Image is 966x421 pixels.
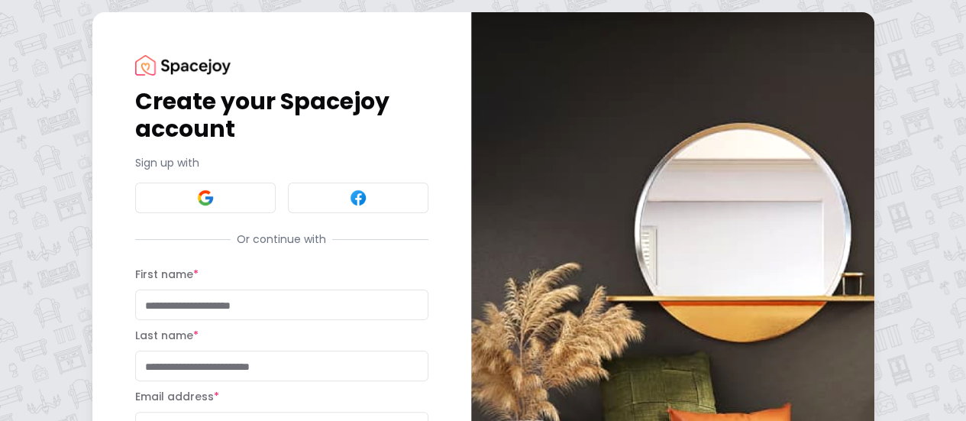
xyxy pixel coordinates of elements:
[135,155,428,170] p: Sign up with
[135,328,199,343] label: Last name
[135,389,219,404] label: Email address
[135,55,231,76] img: Spacejoy Logo
[231,232,332,247] span: Or continue with
[135,267,199,282] label: First name
[349,189,367,207] img: Facebook signin
[196,189,215,207] img: Google signin
[135,88,428,143] h1: Create your Spacejoy account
